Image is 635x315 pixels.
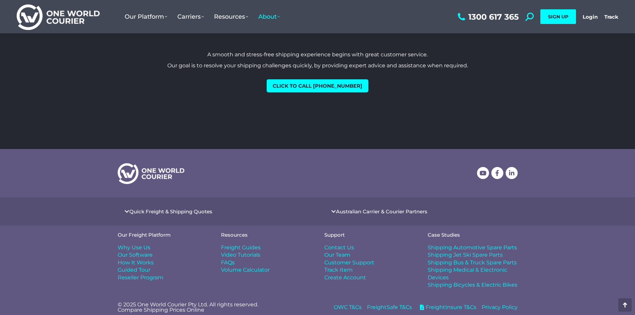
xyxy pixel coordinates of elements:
[417,304,476,311] a: FreightInsure T&Cs
[267,79,368,92] a: Click to call [PHONE_NUMBER]
[118,266,150,274] span: Guided Tour
[118,232,208,237] h4: Our Freight Platform
[221,232,311,237] h4: Resources
[17,3,100,30] img: One World Courier
[273,83,362,88] span: Click to call [PHONE_NUMBER]
[120,6,172,27] a: Our Platform
[118,251,208,259] a: Our Software
[221,266,311,274] a: Volume Calculator
[428,251,503,259] span: Shipping Jet Ski Spare Parts
[118,274,208,281] a: Reseller Program
[221,244,261,251] span: Freight Guides
[324,244,414,251] a: Contact Us
[424,304,476,311] span: FreightInsure T&Cs
[428,244,518,251] a: Shipping Automotive Spare Parts
[324,244,354,251] span: Contact Us
[428,281,517,289] span: Shipping Bicycles & Electric Bikes
[253,6,285,27] a: About
[221,266,270,274] span: Volume Calculator
[548,14,568,20] span: SIGN UP
[221,251,311,259] a: Video Tutorials
[428,266,518,281] a: Shipping Medical & Electronic Devices
[540,9,576,24] a: SIGN UP
[214,13,248,20] span: Resources
[118,244,208,251] a: Why Use Us
[324,266,414,274] a: Track Item
[428,251,518,259] a: Shipping Jet Ski Spare Parts
[118,62,518,69] p: Our goal is to resolve your shipping challenges quickly, by providing expert advice and assistanc...
[428,244,517,251] span: Shipping Automotive Spare Parts
[118,259,208,266] a: How It Works
[209,6,253,27] a: Resources
[583,14,598,20] a: Login
[428,281,518,289] a: Shipping Bicycles & Electric Bikes
[324,259,414,266] a: Customer Support
[324,259,374,266] span: Customer Support
[604,14,618,20] a: Track
[324,274,366,281] span: Create Account
[118,274,163,281] span: Reseller Program
[177,13,204,20] span: Carriers
[118,302,311,313] p: © 2025 One World Courier Pty Ltd. All rights reserved. Compare Shipping Prices Online
[428,259,518,266] a: Shipping Bus & Truck Spare Parts
[428,259,517,266] span: Shipping Bus & Truck Spare Parts
[172,6,209,27] a: Carriers
[258,13,280,20] span: About
[221,259,311,266] a: FAQs
[118,244,150,251] span: Why Use Us
[428,232,518,237] h4: Case Studies
[324,266,353,274] span: Track Item
[324,251,350,259] span: Our Team
[334,304,362,311] a: OWC T&Cs
[482,304,518,311] a: Privacy Policy
[118,51,518,58] p: A smooth and stress-free shipping experience begins with great customer service.
[125,13,167,20] span: Our Platform
[118,259,154,266] span: How It Works
[324,232,414,237] h4: Support
[118,251,153,259] span: Our Software
[367,304,412,311] a: FreightSafe T&Cs
[324,274,414,281] a: Create Account
[221,259,235,266] span: FAQs
[456,13,519,21] a: 1300 617 365
[129,209,212,214] a: Quick Freight & Shipping Quotes
[221,251,260,259] span: Video Tutorials
[118,266,208,274] a: Guided Tour
[324,251,414,259] a: Our Team
[336,209,427,214] a: Australian Carrier & Courier Partners
[221,244,311,251] a: Freight Guides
